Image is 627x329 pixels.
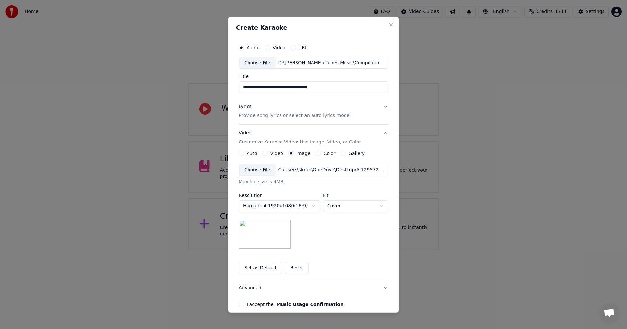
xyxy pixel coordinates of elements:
button: LyricsProvide song lyrics or select an auto lyrics model [239,98,388,124]
div: Max file size is 4MB [239,179,388,185]
p: Provide song lyrics or select an auto lyrics model [239,112,351,119]
div: Video [239,130,361,145]
label: Image [296,151,311,156]
div: Choose File [239,164,276,176]
div: VideoCustomize Karaoke Video: Use Image, Video, or Color [239,151,388,279]
label: URL [298,45,308,50]
button: Set as Default [239,262,282,274]
label: Resolution [239,193,320,198]
label: Color [324,151,336,156]
div: Choose File [239,57,276,68]
label: Fit [323,193,388,198]
label: I accept the [247,302,344,307]
button: Advanced [239,279,388,296]
button: Reset [285,262,309,274]
div: Lyrics [239,103,251,110]
button: I accept the [276,302,344,307]
h2: Create Karaoke [236,24,391,30]
label: Video [270,151,283,156]
label: Title [239,74,388,79]
div: C:\Users\skran\OneDrive\Desktop\A-1295725-1668802111-2745.jpg [276,167,387,173]
label: Gallery [348,151,365,156]
label: Auto [247,151,257,156]
label: Audio [247,45,260,50]
div: D:\[PERSON_NAME]\iTunes Music\Compilations\A Deadly Dose Of Wylde Psych\01 Travel Agent Man.mp3 [276,59,387,66]
p: Customize Karaoke Video: Use Image, Video, or Color [239,139,361,145]
button: VideoCustomize Karaoke Video: Use Image, Video, or Color [239,125,388,151]
label: Video [273,45,285,50]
